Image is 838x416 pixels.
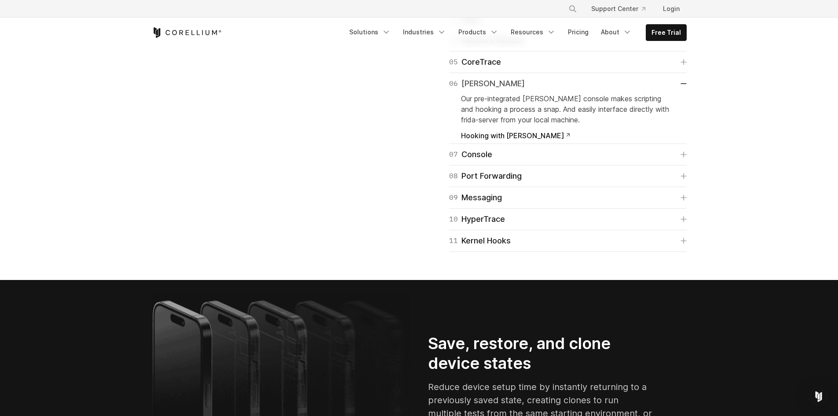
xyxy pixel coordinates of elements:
[461,132,570,139] a: Hooking with [PERSON_NAME]
[656,1,687,17] a: Login
[344,24,396,40] a: Solutions
[449,148,492,161] div: Console
[449,148,687,161] a: 07Console
[584,1,652,17] a: Support Center
[449,77,458,90] span: 06
[449,191,687,204] a: 09Messaging
[565,1,581,17] button: Search
[344,24,687,41] div: Navigation Menu
[449,213,458,225] span: 10
[558,1,687,17] div: Navigation Menu
[449,170,687,182] a: 08Port Forwarding
[449,170,458,182] span: 08
[449,77,687,90] a: 06[PERSON_NAME]
[428,334,653,373] h2: Save, restore, and clone device states
[646,25,686,40] a: Free Trial
[449,148,458,161] span: 07
[808,386,829,407] div: Open Intercom Messenger
[596,24,637,40] a: About
[449,170,522,182] div: Port Forwarding
[453,24,504,40] a: Products
[449,191,502,204] div: Messaging
[449,213,687,225] a: 10HyperTrace
[449,235,687,247] a: 11Kernel Hooks
[449,77,525,90] div: [PERSON_NAME]
[505,24,561,40] a: Resources
[449,213,505,225] div: HyperTrace
[398,24,451,40] a: Industries
[449,56,501,68] div: CoreTrace
[449,56,458,68] span: 05
[152,27,222,38] a: Corellium Home
[449,56,687,68] a: 05CoreTrace
[449,235,458,247] span: 11
[449,235,511,247] div: Kernel Hooks
[563,24,594,40] a: Pricing
[449,191,458,204] span: 09
[461,94,669,124] span: Our pre-integrated [PERSON_NAME] console makes scripting and hooking a process a snap. And easily...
